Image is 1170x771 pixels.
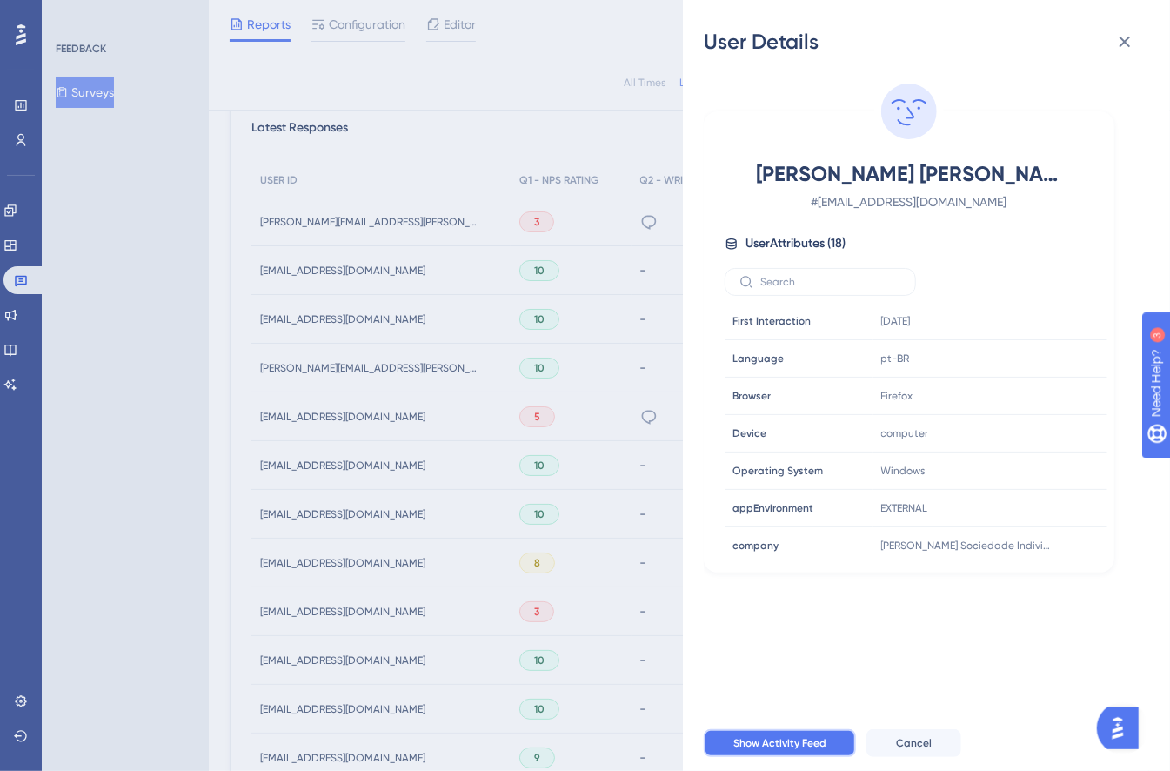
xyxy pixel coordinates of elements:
button: Cancel [866,729,961,757]
span: Operating System [732,464,823,478]
span: appEnvironment [732,501,813,515]
span: Need Help? [41,4,109,25]
div: 3 [121,9,126,23]
span: [PERSON_NAME] Sociedade Individual de Advocacia [881,539,1055,553]
iframe: UserGuiding AI Assistant Launcher [1097,702,1149,754]
span: pt-BR [881,352,910,365]
button: Show Activity Feed [704,729,856,757]
span: Cancel [896,736,932,750]
span: Firefox [881,389,913,403]
span: # [EMAIL_ADDRESS][DOMAIN_NAME] [756,191,1062,212]
input: Search [760,276,901,288]
span: Show Activity Feed [733,736,826,750]
span: Windows [881,464,926,478]
span: company [732,539,779,553]
span: Language [732,352,784,365]
span: User Attributes ( 18 ) [745,233,846,254]
span: Browser [732,389,771,403]
span: First Interaction [732,314,811,328]
time: [DATE] [881,315,911,327]
span: EXTERNAL [881,501,928,515]
div: User Details [704,28,1149,56]
span: computer [881,426,929,440]
span: [PERSON_NAME] [PERSON_NAME] [756,160,1062,188]
span: Device [732,426,766,440]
